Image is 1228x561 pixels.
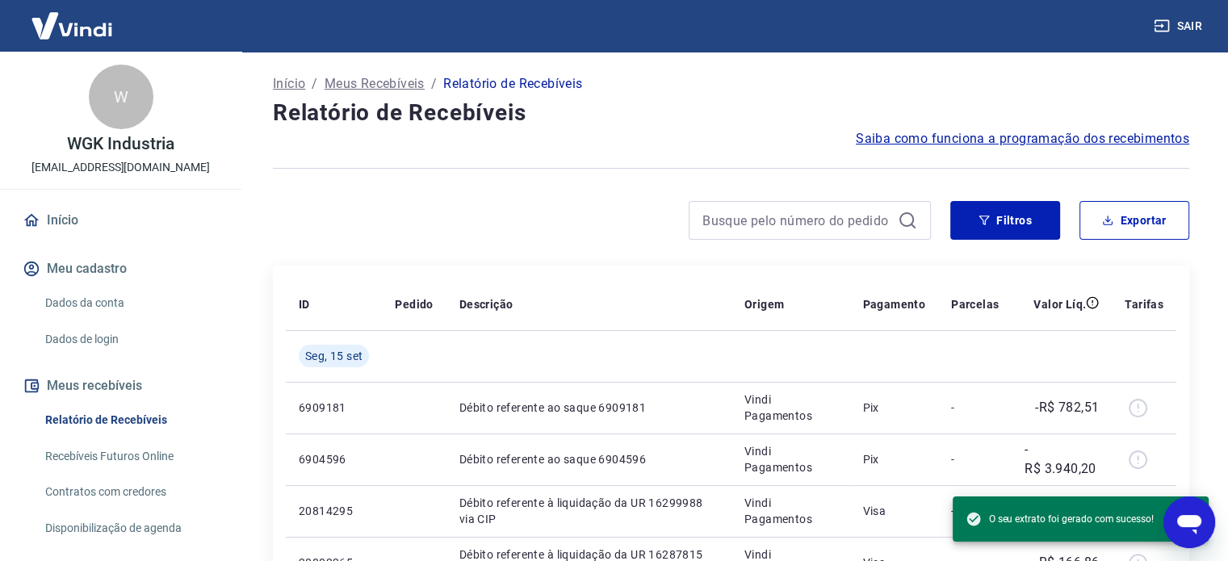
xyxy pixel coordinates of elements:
[19,203,222,238] a: Início
[39,475,222,509] a: Contratos com credores
[1033,296,1086,312] p: Valor Líq.
[67,136,174,153] p: WGK Industria
[39,287,222,320] a: Dados da conta
[19,1,124,50] img: Vindi
[966,511,1154,527] span: O seu extrato foi gerado com sucesso!
[1025,440,1099,479] p: -R$ 3.940,20
[862,451,925,467] p: Pix
[459,495,719,527] p: Débito referente à liquidação da UR 16299988 via CIP
[299,503,369,519] p: 20814295
[273,97,1189,129] h4: Relatório de Recebíveis
[744,495,837,527] p: Vindi Pagamentos
[951,503,999,519] p: -
[1150,11,1209,41] button: Sair
[299,400,369,416] p: 6909181
[305,348,363,364] span: Seg, 15 set
[951,451,999,467] p: -
[312,74,317,94] p: /
[443,74,582,94] p: Relatório de Recebíveis
[702,208,891,232] input: Busque pelo número do pedido
[39,404,222,437] a: Relatório de Recebíveis
[19,368,222,404] button: Meus recebíveis
[273,74,305,94] a: Início
[299,451,369,467] p: 6904596
[39,323,222,356] a: Dados de login
[459,296,513,312] p: Descrição
[1125,296,1163,312] p: Tarifas
[89,65,153,129] div: W
[862,296,925,312] p: Pagamento
[744,391,837,424] p: Vindi Pagamentos
[299,296,310,312] p: ID
[395,296,433,312] p: Pedido
[950,201,1060,240] button: Filtros
[951,400,999,416] p: -
[856,129,1189,149] a: Saiba como funciona a programação dos recebimentos
[39,512,222,545] a: Disponibilização de agenda
[1035,398,1099,417] p: -R$ 782,51
[459,451,719,467] p: Débito referente ao saque 6904596
[744,443,837,475] p: Vindi Pagamentos
[1079,201,1189,240] button: Exportar
[862,400,925,416] p: Pix
[19,251,222,287] button: Meu cadastro
[39,440,222,473] a: Recebíveis Futuros Online
[951,296,999,312] p: Parcelas
[1163,496,1215,548] iframe: Botão para abrir a janela de mensagens
[862,503,925,519] p: Visa
[325,74,425,94] a: Meus Recebíveis
[431,74,437,94] p: /
[459,400,719,416] p: Débito referente ao saque 6909181
[31,159,210,176] p: [EMAIL_ADDRESS][DOMAIN_NAME]
[744,296,784,312] p: Origem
